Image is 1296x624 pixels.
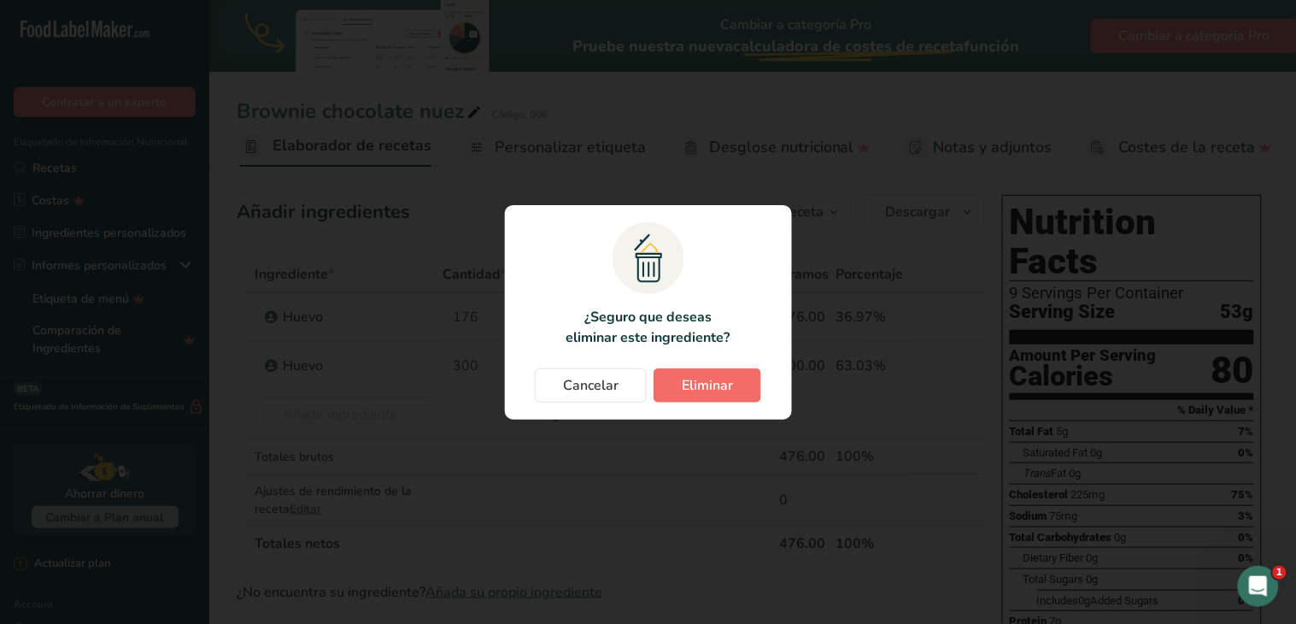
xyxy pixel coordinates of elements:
[1273,566,1287,580] span: 1
[563,375,619,396] span: Cancelar
[1238,566,1279,607] iframe: Intercom live chat
[654,368,761,403] button: Eliminar
[560,307,736,348] p: ¿Seguro que deseas eliminar este ingrediente?
[535,368,647,403] button: Cancelar
[682,375,733,396] span: Eliminar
